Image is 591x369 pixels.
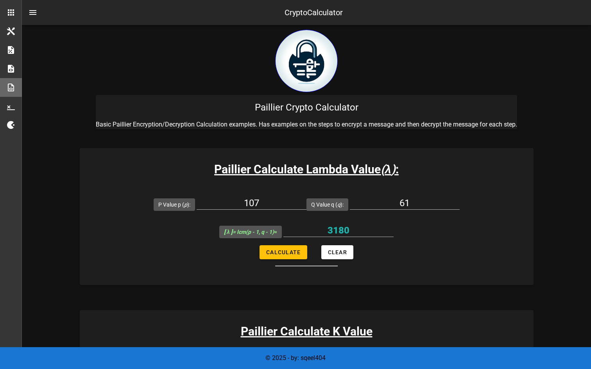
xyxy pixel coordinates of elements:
[337,201,340,208] i: q
[80,160,534,178] h3: Paillier Calculate Lambda Value :
[265,354,326,362] span: © 2025 - by: sqeel404
[275,86,338,94] a: home
[224,229,277,235] span: =
[96,95,517,120] div: Paillier Crypto Calculator
[184,201,187,208] i: p
[275,30,338,92] img: encryption logo
[311,201,344,209] label: Q Value q ( ):
[385,162,391,176] b: λ
[285,7,343,18] div: CryptoCalculator
[96,120,517,129] p: Basic Paillier Encryption/Decryption Calculation examples. Has examples on the steps to encrypt a...
[80,323,534,340] h3: Paillier Calculate K Value
[158,201,190,209] label: P Value p ( ):
[260,245,307,259] button: Calculate
[224,229,233,235] b: [ λ ]
[224,229,274,235] i: = lcm(p - 1, q - 1)
[381,162,396,176] i: ( )
[321,245,353,259] button: Clear
[23,3,42,22] button: nav-menu-toggle
[266,249,301,255] span: Calculate
[328,249,347,255] span: Clear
